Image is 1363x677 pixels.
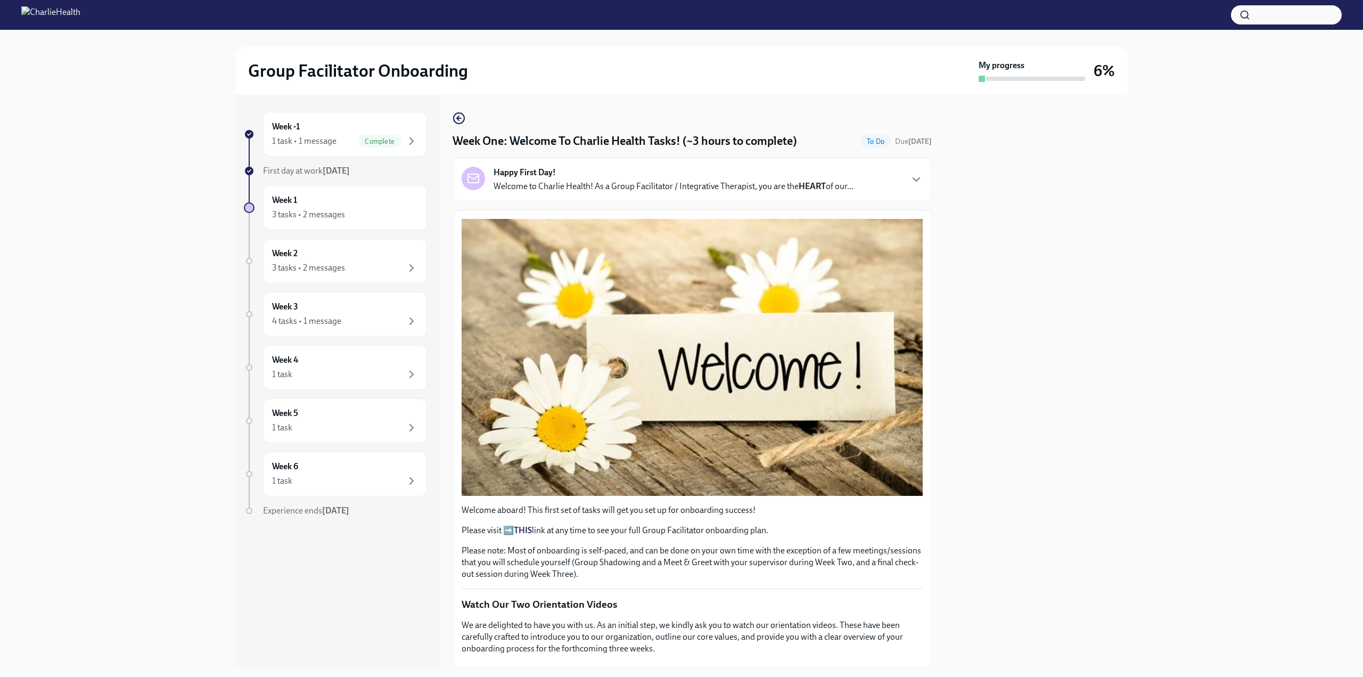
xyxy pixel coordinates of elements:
div: 3 tasks • 2 messages [272,209,345,221]
strong: [DATE] [322,505,349,516]
div: 4 tasks • 1 message [272,315,341,327]
div: 1 task • 1 message [272,135,336,147]
p: Please visit ➡️ link at any time to see your full Group Facilitator onboarding plan. [462,525,923,536]
div: 1 task [272,422,292,434]
span: September 15th, 2025 10:00 [895,136,932,146]
p: Welcome to Charlie Health! As a Group Facilitator / Integrative Therapist, you are the of our... [494,181,853,192]
h3: 6% [1094,61,1115,80]
strong: My progress [979,60,1024,71]
strong: HEART [799,181,826,191]
a: Week 34 tasks • 1 message [244,292,427,337]
span: First day at work [263,166,350,176]
a: Week -11 task • 1 messageComplete [244,112,427,157]
a: Week 51 task [244,398,427,443]
strong: [DATE] [908,137,932,146]
a: THIS [514,525,532,535]
p: Please note: Most of onboarding is self-paced, and can be done on your own time with the exceptio... [462,545,923,580]
div: 1 task [272,369,292,380]
p: Watch Our Two Orientation Videos [462,598,923,611]
strong: Happy First Day! [494,167,556,178]
a: First day at work[DATE] [244,165,427,177]
h6: Week 1 [272,194,297,206]
h6: Week 6 [272,461,298,472]
span: Due [895,137,932,146]
p: We are delighted to have you with us. As an initial step, we kindly ask you to watch our orientat... [462,619,923,655]
h6: Week 3 [272,301,298,313]
h6: Week 4 [272,354,298,366]
div: 3 tasks • 2 messages [272,262,345,274]
a: Week 61 task [244,452,427,496]
button: Zoom image [462,219,923,496]
span: Complete [358,137,401,145]
h2: Group Facilitator Onboarding [248,60,468,81]
a: Week 13 tasks • 2 messages [244,185,427,230]
h6: Week 5 [272,407,298,419]
strong: [DATE] [323,166,350,176]
h6: Week 2 [272,248,298,259]
p: Welcome aboard! This first set of tasks will get you set up for onboarding success! [462,504,923,516]
a: Week 23 tasks • 2 messages [244,239,427,283]
span: Experience ends [263,505,349,516]
div: 1 task [272,475,292,487]
img: CharlieHealth [21,6,80,23]
a: Week 41 task [244,345,427,390]
h6: Week -1 [272,121,300,133]
span: To Do [860,137,891,145]
h4: Week One: Welcome To Charlie Health Tasks! (~3 hours to complete) [453,133,797,149]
